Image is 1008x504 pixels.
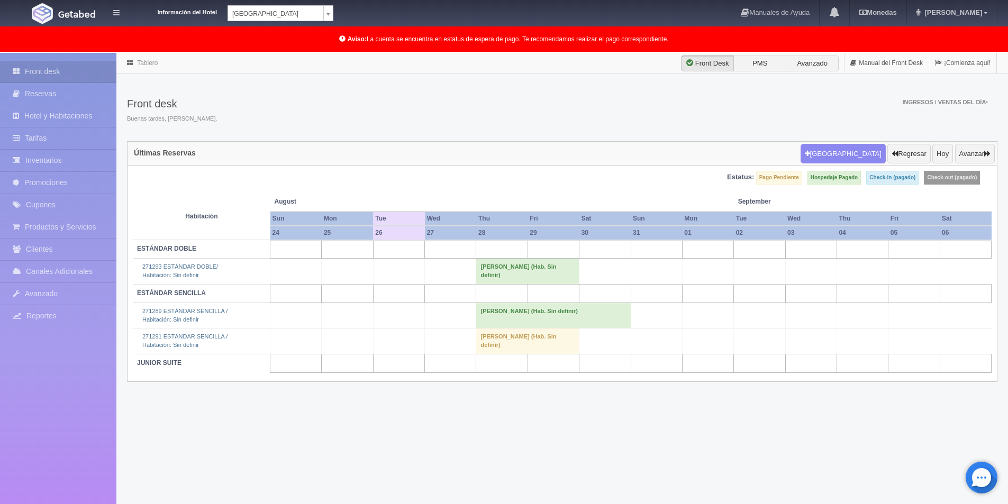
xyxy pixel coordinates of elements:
[476,226,528,240] th: 28
[902,99,988,105] span: Ingresos / Ventas del día
[734,226,785,240] th: 02
[228,5,333,21] a: [GEOGRAPHIC_DATA]
[631,212,682,226] th: Sun
[275,197,369,206] span: August
[322,226,373,240] th: 25
[924,171,980,185] label: Check-out (pagado)
[888,226,940,240] th: 05
[127,98,217,109] h3: Front desk
[528,226,579,240] th: 29
[837,212,888,226] th: Thu
[142,308,228,323] a: 271289 ESTÁNDAR SENCILLA /Habitación: Sin definir
[844,53,929,74] a: Manual del Front Desk
[528,212,579,226] th: Fri
[232,6,319,22] span: [GEOGRAPHIC_DATA]
[476,259,579,284] td: [PERSON_NAME] (Hab. Sin definir)
[922,8,982,16] span: [PERSON_NAME]
[733,56,786,71] label: PMS
[373,226,424,240] th: 26
[270,212,322,226] th: Sun
[888,212,940,226] th: Fri
[837,226,888,240] th: 04
[142,263,218,278] a: 271293 ESTÁNDAR DOBLE/Habitación: Sin definir
[425,212,476,226] th: Wed
[785,226,837,240] th: 03
[476,303,631,328] td: [PERSON_NAME] (Hab. Sin definir)
[137,359,181,366] b: JUNIOR SUITE
[955,144,995,164] button: Avanzar
[373,212,424,226] th: Tue
[807,171,861,185] label: Hospedaje Pagado
[727,172,754,182] label: Estatus:
[866,171,919,185] label: Check-in (pagado)
[756,171,802,185] label: Pago Pendiente
[859,8,896,16] b: Monedas
[132,5,217,17] dt: Información del Hotel
[929,53,996,74] a: ¡Comienza aquí!
[137,245,196,252] b: ESTÁNDAR DOBLE
[940,226,991,240] th: 06
[681,56,734,71] label: Front Desk
[58,10,95,18] img: Getabed
[932,144,953,164] button: Hoy
[137,289,206,297] b: ESTÁNDAR SENCILLA
[579,212,631,226] th: Sat
[734,212,785,226] th: Tue
[137,59,158,67] a: Tablero
[322,212,373,226] th: Mon
[631,226,682,240] th: 31
[270,226,322,240] th: 24
[425,226,476,240] th: 27
[801,144,886,164] button: [GEOGRAPHIC_DATA]
[476,328,579,354] td: [PERSON_NAME] (Hab. Sin definir)
[476,212,528,226] th: Thu
[142,333,228,348] a: 271291 ESTÁNDAR SENCILLA /Habitación: Sin definir
[940,212,991,226] th: Sat
[682,212,733,226] th: Mon
[682,226,733,240] th: 01
[127,115,217,123] span: Buenas tardes, [PERSON_NAME].
[348,35,367,43] b: Aviso:
[32,3,53,24] img: Getabed
[185,213,217,220] strong: Habitación
[887,144,930,164] button: Regresar
[579,226,631,240] th: 30
[785,212,837,226] th: Wed
[786,56,839,71] label: Avanzado
[738,197,833,206] span: September
[134,149,196,157] h4: Últimas Reservas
